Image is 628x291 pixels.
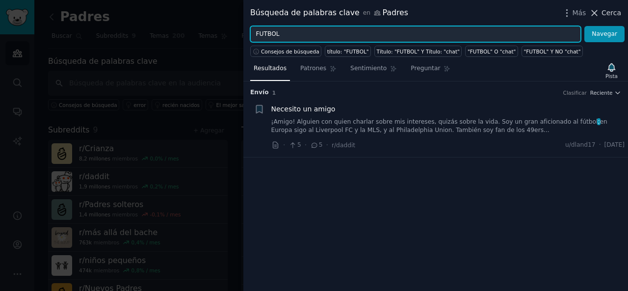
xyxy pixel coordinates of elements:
[468,49,516,54] font: "FUTBOL" O "chat"
[592,30,617,37] font: Navegar
[250,26,581,43] input: Pruebe una palabra clave relacionada con su negocio
[604,141,625,148] font: [DATE]
[562,8,586,18] button: Más
[411,65,440,72] font: Preguntar
[599,141,601,148] font: ·
[271,104,336,114] a: Necesito un amigo
[283,141,285,149] font: ·
[319,141,323,148] font: 5
[305,141,307,149] font: ·
[300,65,326,72] font: Patrones
[271,105,336,113] font: Necesito un amigo
[589,8,621,18] button: Cerca
[327,49,369,54] font: título: "FUTBOL"
[598,118,600,125] font: ;
[563,90,587,96] font: Clasificar
[272,90,276,96] font: 1
[250,46,321,57] button: Consejos de búsqueda
[605,73,618,79] font: Pista
[271,118,625,135] a: ¡Amigo! Alguien con quien charlar sobre mis intereses, quizás sobre la vida. Soy un gran aficiona...
[297,141,301,148] font: 5
[254,65,287,72] font: Resultados
[326,141,328,149] font: ·
[383,8,408,17] font: Padres
[572,9,586,17] font: Más
[522,46,583,57] a: "FUTBOL" Y NO "chat"
[363,9,370,16] font: en
[565,141,596,148] font: u/dland17
[465,46,518,57] a: "FUTBOL" O "chat"
[297,61,340,81] a: Patrones
[325,46,371,57] a: título: "FUTBOL"
[250,61,290,81] a: Resultados
[250,89,269,96] font: Envío
[374,46,462,57] a: Título: "FUTBOL" Y Título: "chat"
[271,118,598,125] font: ¡Amigo! Alguien con quien charlar sobre mis intereses, quizás sobre la vida. Soy un gran aficiona...
[332,142,355,149] font: r/daddit
[407,61,454,81] a: Preguntar
[602,60,621,81] button: Pista
[584,26,625,43] button: Navegar
[590,90,613,96] font: Reciente
[347,61,400,81] a: Sentimiento
[350,65,387,72] font: Sentimiento
[250,8,360,17] font: Búsqueda de palabras clave
[590,89,621,96] button: Reciente
[377,49,460,54] font: Título: "FUTBOL" Y Título: "chat"
[523,49,580,54] font: "FUTBOL" Y NO "chat"
[261,49,319,54] font: Consejos de búsqueda
[602,9,621,17] font: Cerca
